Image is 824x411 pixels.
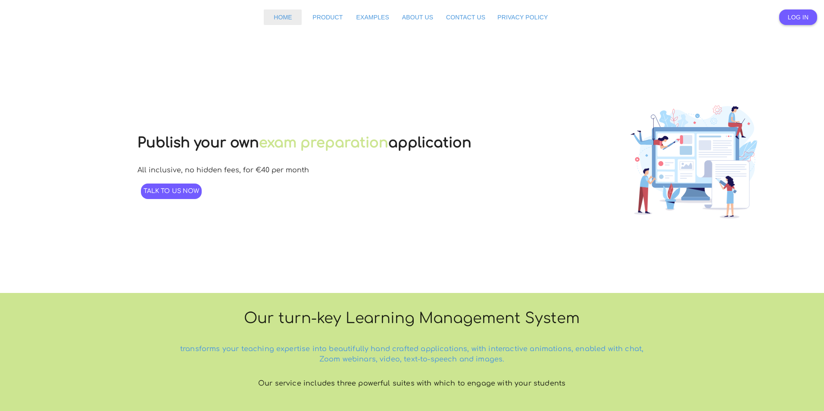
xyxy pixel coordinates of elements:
[495,9,550,25] a: Privacy Policy
[264,9,302,25] a: Home
[443,9,488,25] a: Contact Us
[779,9,817,25] a: Log In
[137,135,471,150] h1: Publish your own application
[168,375,655,392] p: Our service includes three powerful suites with which to engage with your students
[274,14,292,21] span: Home
[168,306,655,330] h1: Our turn-key Learning Management System
[259,135,388,150] a: exam preparation
[402,14,433,21] span: About Us
[446,14,485,21] span: Contact Us
[309,9,346,25] a: Product
[168,340,655,368] p: transforms your teaching expertise into beautifully hand crafted applications, with interactive a...
[788,14,808,21] span: Log In
[497,14,548,21] span: Privacy Policy
[141,184,202,199] a: Talk to us now
[14,6,33,27] img: MCQS-full.svg
[144,188,200,194] span: Talk to us now
[353,9,392,25] a: Examples
[312,14,343,21] span: Product
[137,166,309,174] p: All inclusive, no hidden fees, for €40 per month
[356,14,389,21] span: Examples
[399,9,437,25] a: About Us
